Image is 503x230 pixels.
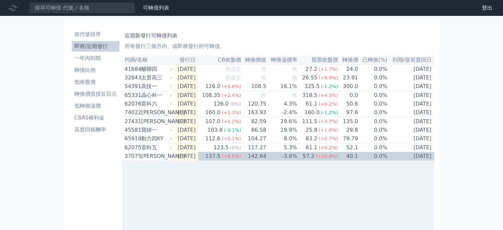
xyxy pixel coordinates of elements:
td: 0.0% [358,143,388,152]
div: 325.5 [303,82,321,90]
div: 41684 [125,65,140,73]
td: 135.0 [338,117,358,126]
div: 45581 [125,126,140,134]
td: 40.1 [338,152,358,161]
span: (+0.7%) [319,136,338,141]
td: 97.6 [338,108,358,117]
td: 0.0% [358,91,388,100]
div: 111.5 [301,117,319,125]
td: 79.79 [338,134,358,143]
td: [DATE] [388,134,434,143]
td: [DATE] [174,143,198,152]
td: 86.58 [241,126,267,134]
div: 137.5 [204,152,222,160]
span: (+4.3%) [319,93,338,98]
td: [DATE] [174,126,198,134]
a: 轉換比例 [72,65,119,75]
a: 高賣回報酬率 [72,124,119,135]
td: 0.0% [358,73,388,82]
span: 無 [261,74,266,81]
div: 107.0 [204,117,222,125]
th: 代碼/名稱 [122,56,174,65]
span: 無 [292,92,297,98]
td: 142.64 [241,152,267,161]
td: [DATE] [388,73,434,82]
td: 0.0% [358,126,388,134]
span: 無成交 [225,74,241,81]
a: 一年內到期 [72,53,119,64]
td: [DATE] [388,108,434,117]
td: [DATE] [174,108,198,117]
div: 83.2 [304,135,319,143]
li: 高賣回報酬率 [72,126,119,134]
div: 雷科六 [141,100,171,108]
span: (+0.6%) [222,84,241,89]
td: [DATE] [388,65,434,73]
th: 到期/提前賣回日 [388,56,434,65]
div: 寶緯一 [141,126,171,134]
td: [DATE] [174,152,198,161]
td: 104.27 [241,134,267,143]
span: (0%) [230,101,241,107]
span: (+9.5%) [222,154,241,159]
span: (-1.2%) [321,84,338,89]
a: 轉換價值接近百元 [72,89,119,99]
td: 0.0% [358,65,388,73]
div: 54391 [125,82,140,90]
li: 低轉換溢價 [72,102,119,110]
a: 即將/近期發行 [72,41,119,52]
div: 65914 [125,135,140,143]
td: 0.0% [358,152,388,161]
li: 轉換價值接近百元 [72,90,119,98]
a: 低轉換溢價 [72,101,119,111]
div: 108.35 [200,91,222,99]
a: 登出 [477,3,498,13]
th: 轉換價值 [241,56,267,65]
td: [DATE] [174,134,198,143]
td: 82.59 [241,117,267,126]
td: 8.0% [267,134,297,143]
div: 25.8 [304,126,319,134]
span: (-0.1%) [224,127,241,133]
td: 163.93 [241,108,267,117]
td: 120.75 [241,100,267,108]
td: 5.3% [267,143,297,152]
div: 112.6 [204,135,222,143]
li: 低收盤價 [72,78,119,86]
span: (-1.2%) [321,110,338,115]
td: 0.0% [358,82,388,91]
input: 搜尋可轉債 代號／名稱 [29,2,135,14]
div: 65331 [125,91,140,99]
div: 太普高三 [141,74,171,82]
span: 無 [261,92,266,98]
td: [DATE] [174,91,198,100]
td: 23.91 [338,73,358,82]
a: 可轉債列表 [143,5,169,11]
div: 雷科五 [141,144,171,152]
li: CBAS權利金 [72,114,119,122]
div: 晶心科一 [141,91,171,99]
div: 160.0 [303,109,321,116]
a: 按代號排序 [72,29,119,40]
div: 126.0 [212,100,230,108]
span: (0%) [230,145,241,150]
li: 轉換比例 [72,66,119,74]
span: (+0.2%) [222,119,241,124]
td: 50.6 [338,100,358,108]
div: [PERSON_NAME] [141,152,171,160]
td: 0.0 [338,91,358,100]
span: (+2.4%) [222,93,241,98]
div: 57.2 [301,152,316,160]
td: 52.1 [338,143,358,152]
a: CBAS權利金 [72,113,119,123]
span: (+10.0%) [316,154,338,159]
div: 高技一 [141,82,171,90]
th: 轉換價 [338,56,358,65]
th: 已轉換(%) [358,56,388,65]
span: (+0.2%) [319,101,338,107]
th: 發行日 [174,56,198,65]
td: [DATE] [388,82,434,91]
span: 無成交 [225,66,241,72]
td: 0.0% [358,100,388,108]
div: 27.2 [304,65,319,73]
